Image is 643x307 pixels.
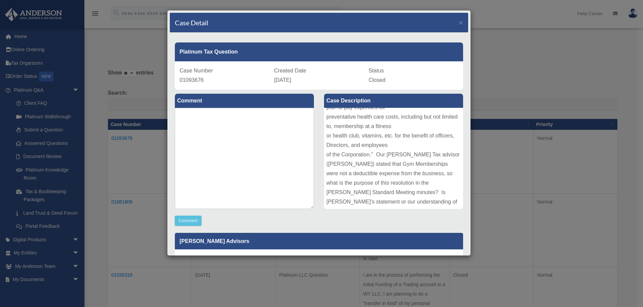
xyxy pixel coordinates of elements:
[459,19,463,26] span: ×
[324,94,463,108] label: Case Description
[175,216,202,226] button: Comment
[369,68,384,73] span: Status
[180,77,204,83] span: 01093676
[324,108,463,209] div: The C-Corp initial meeting minutes included a Health and Wellness Benefit statement "Authorizatio...
[459,19,463,26] button: Close
[369,77,385,83] span: Closed
[274,77,291,83] span: [DATE]
[175,94,314,108] label: Comment
[175,233,463,249] p: [PERSON_NAME] Advisors
[180,68,213,73] span: Case Number
[274,68,306,73] span: Created Date
[175,18,208,27] h4: Case Detail
[175,42,463,61] div: Platinum Tax Question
